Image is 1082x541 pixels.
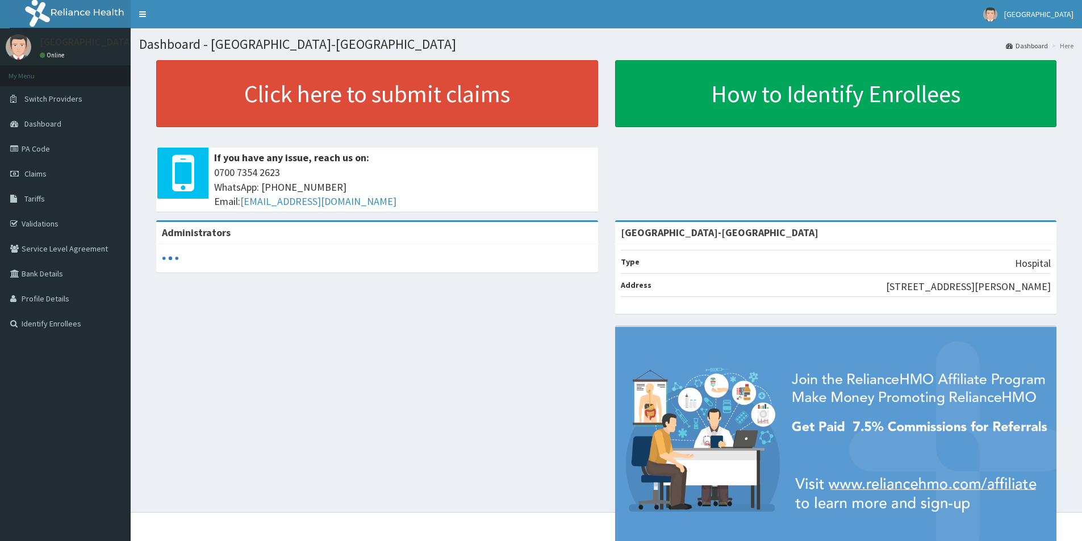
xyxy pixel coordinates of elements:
[24,119,61,129] span: Dashboard
[621,257,640,267] b: Type
[40,51,67,59] a: Online
[214,165,592,209] span: 0700 7354 2623 WhatsApp: [PHONE_NUMBER] Email:
[40,37,133,47] p: [GEOGRAPHIC_DATA]
[162,226,231,239] b: Administrators
[1049,41,1073,51] li: Here
[983,7,997,22] img: User Image
[886,279,1051,294] p: [STREET_ADDRESS][PERSON_NAME]
[615,60,1057,127] a: How to Identify Enrollees
[1015,256,1051,271] p: Hospital
[214,151,369,164] b: If you have any issue, reach us on:
[24,94,82,104] span: Switch Providers
[621,280,651,290] b: Address
[621,226,818,239] strong: [GEOGRAPHIC_DATA]-[GEOGRAPHIC_DATA]
[139,37,1073,52] h1: Dashboard - [GEOGRAPHIC_DATA]-[GEOGRAPHIC_DATA]
[1004,9,1073,19] span: [GEOGRAPHIC_DATA]
[24,169,47,179] span: Claims
[162,250,179,267] svg: audio-loading
[156,60,598,127] a: Click here to submit claims
[24,194,45,204] span: Tariffs
[1006,41,1048,51] a: Dashboard
[6,34,31,60] img: User Image
[240,195,396,208] a: [EMAIL_ADDRESS][DOMAIN_NAME]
